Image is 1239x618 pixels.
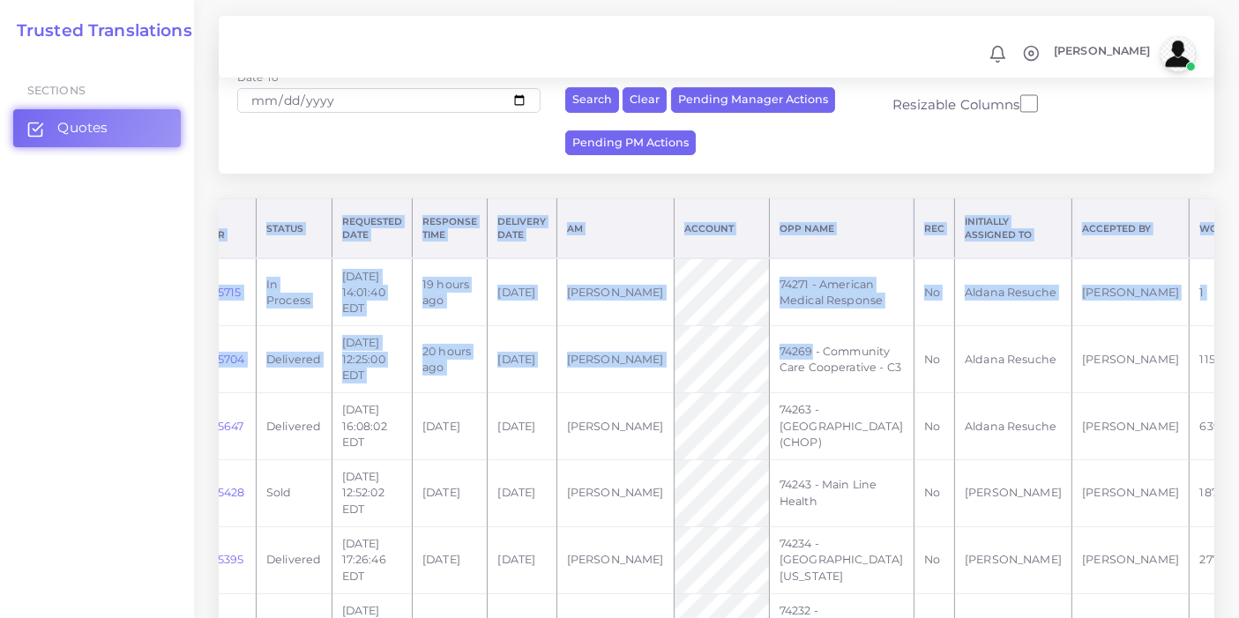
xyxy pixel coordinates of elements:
[556,393,674,460] td: [PERSON_NAME]
[256,258,332,325] td: In Process
[332,326,412,393] td: [DATE] 12:25:00 EDT
[769,527,914,594] td: 74234 - [GEOGRAPHIC_DATA] [US_STATE]
[256,460,332,527] td: Sold
[13,109,181,146] a: Quotes
[556,527,674,594] td: [PERSON_NAME]
[914,393,954,460] td: No
[914,199,954,259] th: REC
[412,460,487,527] td: [DATE]
[556,326,674,393] td: [PERSON_NAME]
[488,527,556,594] td: [DATE]
[674,199,769,259] th: Account
[914,326,954,393] td: No
[1072,326,1190,393] td: [PERSON_NAME]
[1045,36,1202,71] a: [PERSON_NAME]avatar
[412,393,487,460] td: [DATE]
[1072,527,1190,594] td: [PERSON_NAME]
[914,258,954,325] td: No
[488,460,556,527] td: [DATE]
[256,393,332,460] td: Delivered
[488,258,556,325] td: [DATE]
[1072,393,1190,460] td: [PERSON_NAME]
[332,527,412,594] td: [DATE] 17:26:46 EDT
[332,393,412,460] td: [DATE] 16:08:02 EDT
[556,460,674,527] td: [PERSON_NAME]
[57,118,108,138] span: Quotes
[412,326,487,393] td: 20 hours ago
[914,460,954,527] td: No
[954,527,1071,594] td: [PERSON_NAME]
[556,258,674,325] td: [PERSON_NAME]
[256,527,332,594] td: Delivered
[1161,36,1196,71] img: avatar
[954,460,1071,527] td: [PERSON_NAME]
[412,527,487,594] td: [DATE]
[256,199,332,259] th: Status
[769,199,914,259] th: Opp Name
[769,393,914,460] td: 74263 - [GEOGRAPHIC_DATA] (CHOP)
[954,199,1071,259] th: Initially Assigned to
[769,258,914,325] td: 74271 - American Medical Response
[1072,199,1190,259] th: Accepted by
[4,21,192,41] a: Trusted Translations
[671,87,835,113] button: Pending Manager Actions
[332,199,412,259] th: Requested Date
[181,353,244,366] a: QAR125704
[332,460,412,527] td: [DATE] 12:52:02 EDT
[1072,460,1190,527] td: [PERSON_NAME]
[954,393,1071,460] td: Aldana Resuche
[412,199,487,259] th: Response Time
[954,258,1071,325] td: Aldana Resuche
[769,326,914,393] td: 74269 - Community Care Cooperative - C3
[623,87,667,113] button: Clear
[488,393,556,460] td: [DATE]
[954,326,1071,393] td: Aldana Resuche
[332,258,412,325] td: [DATE] 14:01:40 EDT
[556,199,674,259] th: AM
[256,326,332,393] td: Delivered
[27,84,86,97] span: Sections
[565,87,619,113] button: Search
[565,130,696,156] button: Pending PM Actions
[1072,258,1190,325] td: [PERSON_NAME]
[488,326,556,393] td: [DATE]
[769,460,914,527] td: 74243 - Main Line Health
[892,93,1037,115] label: Resizable Columns
[412,258,487,325] td: 19 hours ago
[1020,93,1038,115] input: Resizable Columns
[914,527,954,594] td: No
[488,199,556,259] th: Delivery Date
[1054,46,1151,57] span: [PERSON_NAME]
